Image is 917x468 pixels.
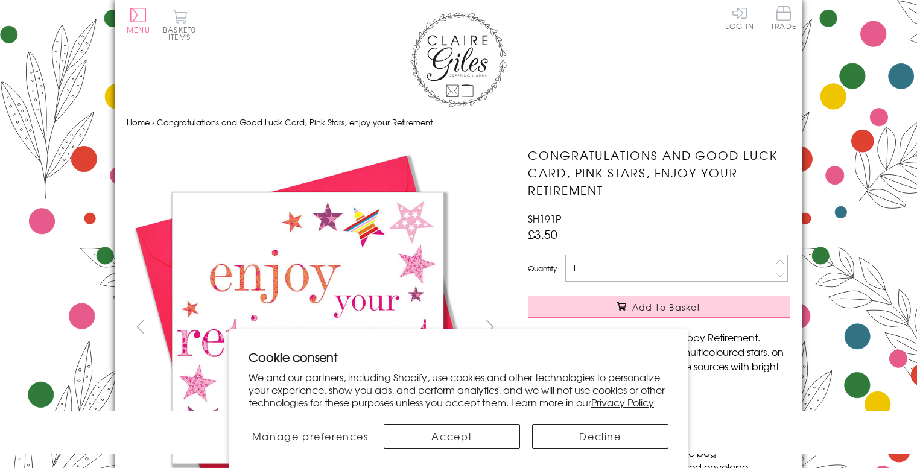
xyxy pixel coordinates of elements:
label: Quantity [528,263,557,274]
button: Manage preferences [249,424,372,449]
a: Home [127,116,150,128]
a: Log In [725,6,754,30]
button: Decline [532,424,668,449]
nav: breadcrumbs [127,110,790,135]
a: Trade [771,6,796,32]
button: Add to Basket [528,296,790,318]
h2: Cookie consent [249,349,668,365]
span: Trade [771,6,796,30]
span: › [152,116,154,128]
button: next [477,313,504,340]
span: Congratulations and Good Luck Card, Pink Stars, enjoy your Retirement [157,116,433,128]
img: Claire Giles Greetings Cards [410,12,507,107]
p: We and our partners, including Shopify, use cookies and other technologies to personalize your ex... [249,371,668,408]
span: Add to Basket [632,301,701,313]
button: prev [127,313,154,340]
span: 0 items [168,24,196,42]
span: Menu [127,24,150,35]
button: Basket0 items [163,10,196,40]
h1: Congratulations and Good Luck Card, Pink Stars, enjoy your Retirement [528,147,790,198]
span: SH191P [528,211,561,226]
button: Menu [127,8,150,33]
a: Privacy Policy [591,395,654,409]
span: £3.50 [528,226,557,242]
button: Accept [384,424,520,449]
span: Manage preferences [252,429,369,443]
